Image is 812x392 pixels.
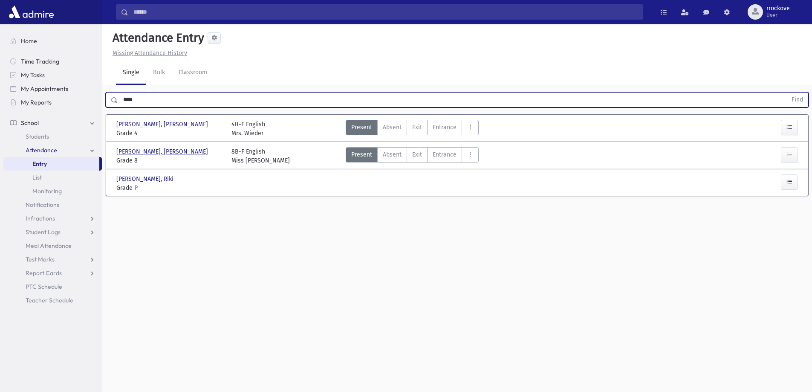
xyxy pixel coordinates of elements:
span: Notifications [26,201,59,209]
span: My Tasks [21,71,45,79]
span: Absent [383,150,402,159]
span: Infractions [26,215,55,222]
a: Attendance [3,143,102,157]
a: Infractions [3,212,102,225]
a: Students [3,130,102,143]
input: Search [128,4,643,20]
span: Grade 4 [116,129,223,138]
span: Time Tracking [21,58,59,65]
span: Present [351,150,372,159]
span: Entry [32,160,47,168]
span: Present [351,123,372,132]
span: Teacher Schedule [26,296,73,304]
span: rrockove [766,5,790,12]
span: PTC Schedule [26,283,62,290]
span: Entrance [433,123,457,132]
span: Home [21,37,37,45]
span: Grade 8 [116,156,223,165]
a: List [3,171,102,184]
div: AttTypes [346,147,479,165]
span: My Appointments [21,85,68,93]
span: Entrance [433,150,457,159]
a: PTC Schedule [3,280,102,293]
a: Entry [3,157,99,171]
span: My Reports [21,99,52,106]
span: Student Logs [26,228,61,236]
span: User [766,12,790,19]
span: Report Cards [26,269,62,277]
span: Students [26,133,49,140]
span: Grade P [116,183,223,192]
a: Classroom [172,61,214,85]
span: Exit [412,150,422,159]
span: Monitoring [32,187,62,195]
span: Meal Attendance [26,242,72,250]
span: Exit [412,123,422,132]
a: Monitoring [3,184,102,198]
u: Missing Attendance History [113,49,187,57]
a: Report Cards [3,266,102,280]
span: List [32,174,42,181]
a: Notifications [3,198,102,212]
button: Find [786,93,808,107]
a: My Tasks [3,68,102,82]
a: Single [116,61,146,85]
span: [PERSON_NAME], Riki [116,174,175,183]
span: Attendance [26,146,57,154]
span: School [21,119,39,127]
a: Home [3,34,102,48]
a: Bulk [146,61,172,85]
div: 4H-F English Mrs. Wieder [231,120,265,138]
span: Absent [383,123,402,132]
img: AdmirePro [7,3,56,20]
h5: Attendance Entry [109,31,204,45]
a: Missing Attendance History [109,49,187,57]
span: [PERSON_NAME], [PERSON_NAME] [116,147,210,156]
span: Test Marks [26,256,55,263]
a: Time Tracking [3,55,102,68]
a: My Reports [3,96,102,109]
span: [PERSON_NAME], [PERSON_NAME] [116,120,210,129]
a: Test Marks [3,253,102,266]
a: Teacher Schedule [3,293,102,307]
div: 8B-F English Miss [PERSON_NAME] [231,147,290,165]
div: AttTypes [346,120,479,138]
a: School [3,116,102,130]
a: Meal Attendance [3,239,102,253]
a: Student Logs [3,225,102,239]
a: My Appointments [3,82,102,96]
